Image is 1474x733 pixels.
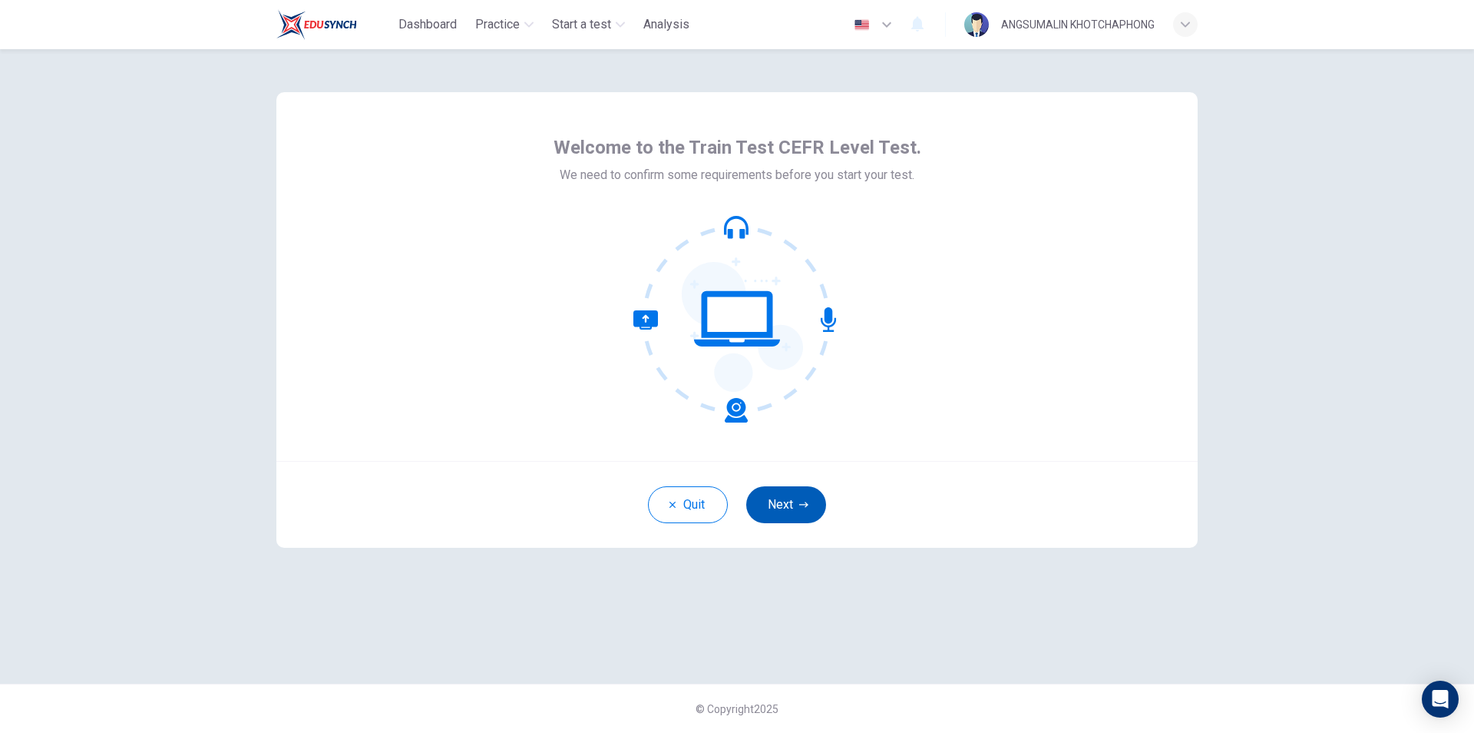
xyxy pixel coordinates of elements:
[648,486,728,523] button: Quit
[475,15,520,34] span: Practice
[1422,681,1459,718] div: Open Intercom Messenger
[964,12,989,37] img: Profile picture
[696,703,778,715] span: © Copyright 2025
[398,15,457,34] span: Dashboard
[546,11,631,38] button: Start a test
[1001,15,1155,34] div: ANGSUMALIN KHOTCHAPHONG
[643,15,689,34] span: Analysis
[852,19,871,31] img: en
[276,9,357,40] img: Train Test logo
[746,486,826,523] button: Next
[392,11,463,38] button: Dashboard
[637,11,696,38] button: Analysis
[552,15,611,34] span: Start a test
[469,11,540,38] button: Practice
[276,9,392,40] a: Train Test logo
[554,135,921,160] span: Welcome to the Train Test CEFR Level Test.
[560,166,914,184] span: We need to confirm some requirements before you start your test.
